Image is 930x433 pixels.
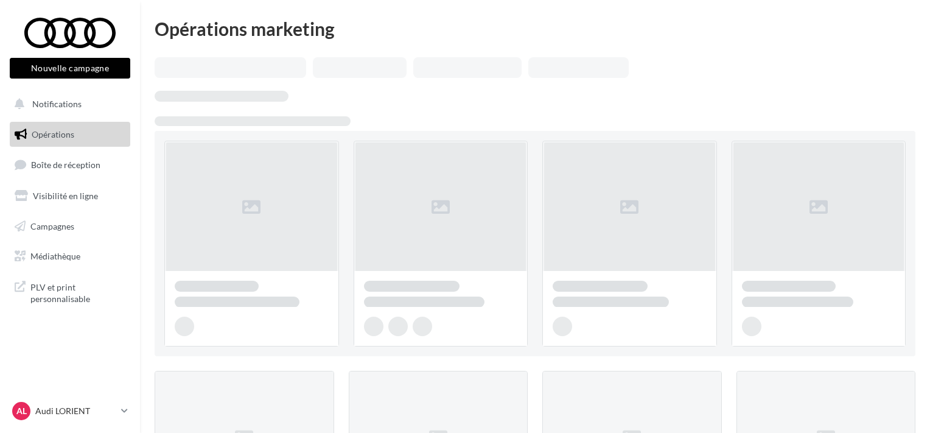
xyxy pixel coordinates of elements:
[10,58,130,79] button: Nouvelle campagne
[7,214,133,239] a: Campagnes
[7,122,133,147] a: Opérations
[7,244,133,269] a: Médiathèque
[7,183,133,209] a: Visibilité en ligne
[155,19,915,38] div: Opérations marketing
[30,279,125,305] span: PLV et print personnalisable
[35,405,116,417] p: Audi LORIENT
[7,274,133,310] a: PLV et print personnalisable
[33,191,98,201] span: Visibilité en ligne
[30,251,80,261] span: Médiathèque
[7,91,128,117] button: Notifications
[32,129,74,139] span: Opérations
[10,400,130,423] a: AL Audi LORIENT
[30,220,74,231] span: Campagnes
[32,99,82,109] span: Notifications
[16,405,27,417] span: AL
[7,152,133,178] a: Boîte de réception
[31,160,100,170] span: Boîte de réception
